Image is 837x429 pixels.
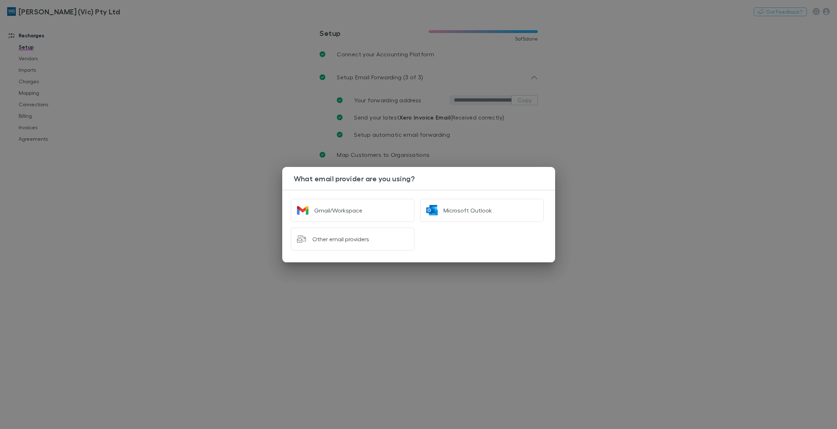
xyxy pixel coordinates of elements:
h3: What email provider are you using? [294,174,555,183]
img: Microsoft Outlook's Logo [426,205,438,216]
img: Gmail/Workspace's Logo [297,205,308,216]
div: Gmail/Workspace [314,207,362,214]
div: Other email providers [312,236,369,243]
button: Other email providers [291,228,414,251]
button: Microsoft Outlook [420,199,544,222]
iframe: Intercom live chat [813,405,830,422]
div: Microsoft Outlook [443,207,492,214]
button: Gmail/Workspace [291,199,414,222]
